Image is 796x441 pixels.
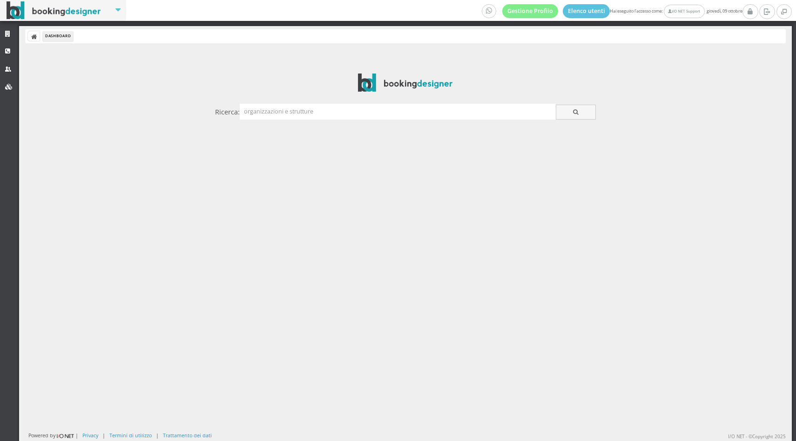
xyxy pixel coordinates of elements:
[482,4,742,18] span: Hai eseguito l'accesso come: giovedì, 09 ottobre
[215,108,240,116] h4: Ricerca:
[7,1,101,20] img: BookingDesigner.com
[358,73,452,92] img: BookingDesigner.com
[28,432,78,440] div: Powered by |
[664,5,704,18] a: I/O NET Support
[563,4,610,18] a: Elenco utenti
[163,432,212,439] a: Trattamento dei dati
[502,4,558,18] a: Gestione Profilo
[240,104,556,119] input: organizzazioni e strutture
[156,432,159,439] div: |
[43,31,73,41] li: Dashboard
[102,432,105,439] div: |
[82,432,98,439] a: Privacy
[109,432,152,439] a: Termini di utilizzo
[55,432,75,440] img: ionet_small_logo.png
